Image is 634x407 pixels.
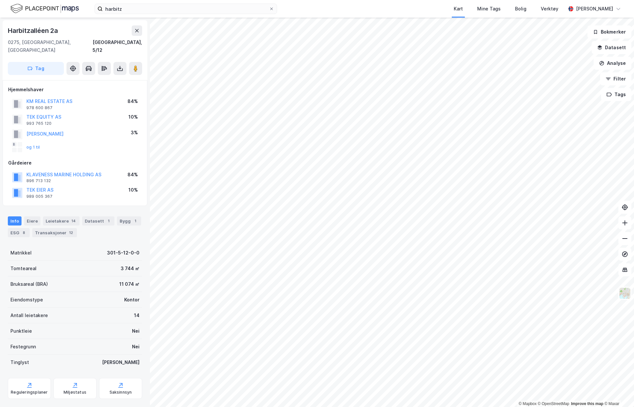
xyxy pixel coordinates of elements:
div: 11 074 ㎡ [119,280,140,288]
div: [PERSON_NAME] [576,5,613,13]
div: Bruksareal (BRA) [10,280,48,288]
div: Leietakere [43,216,80,225]
div: Transaksjoner [32,228,77,237]
div: Mine Tags [477,5,501,13]
div: Nei [132,327,140,335]
div: 301-5-12-0-0 [107,249,140,257]
div: Eiendomstype [10,296,43,304]
button: Tags [601,88,631,101]
div: Datasett [82,216,114,225]
iframe: Chat Widget [601,376,634,407]
button: Bokmerker [587,25,631,38]
div: 10% [128,186,138,194]
div: Kontor [124,296,140,304]
img: logo.f888ab2527a4732fd821a326f86c7f29.svg [10,3,79,14]
div: 10% [128,113,138,121]
div: Harbitzalléen 2a [8,25,59,36]
div: Info [8,216,22,225]
div: 3% [131,129,138,137]
button: Analyse [594,57,631,70]
div: Verktøy [541,5,558,13]
div: 978 600 867 [26,105,52,110]
div: 1 [105,218,112,224]
div: 993 765 120 [26,121,52,126]
div: Tomteareal [10,265,37,272]
div: Saksinnsyn [110,390,132,395]
div: Festegrunn [10,343,36,351]
div: Bygg [117,216,141,225]
div: ESG [8,228,30,237]
div: 896 713 132 [26,178,51,183]
div: Reguleringsplaner [11,390,48,395]
div: Bolig [515,5,526,13]
div: 12 [68,229,74,236]
div: 3 744 ㎡ [121,265,140,272]
div: Miljøstatus [64,390,86,395]
div: Eiere [24,216,40,225]
div: Kart [454,5,463,13]
div: Hjemmelshaver [8,86,142,94]
div: Antall leietakere [10,312,48,319]
div: 1 [132,218,139,224]
div: 8 [21,229,27,236]
div: 84% [127,97,138,105]
a: Mapbox [519,401,537,406]
div: [GEOGRAPHIC_DATA], 5/12 [93,38,142,54]
div: 0275, [GEOGRAPHIC_DATA], [GEOGRAPHIC_DATA] [8,38,93,54]
div: Gårdeiere [8,159,142,167]
div: 989 005 367 [26,194,52,199]
button: Filter [600,72,631,85]
div: Tinglyst [10,358,29,366]
div: 14 [70,218,77,224]
div: 14 [134,312,140,319]
button: Tag [8,62,64,75]
img: Z [619,287,631,299]
div: Kontrollprogram for chat [601,376,634,407]
button: Datasett [592,41,631,54]
div: [PERSON_NAME] [102,358,140,366]
a: OpenStreetMap [538,401,569,406]
div: 84% [127,171,138,179]
div: Matrikkel [10,249,32,257]
a: Improve this map [571,401,603,406]
div: Punktleie [10,327,32,335]
div: Nei [132,343,140,351]
input: Søk på adresse, matrikkel, gårdeiere, leietakere eller personer [103,4,269,14]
